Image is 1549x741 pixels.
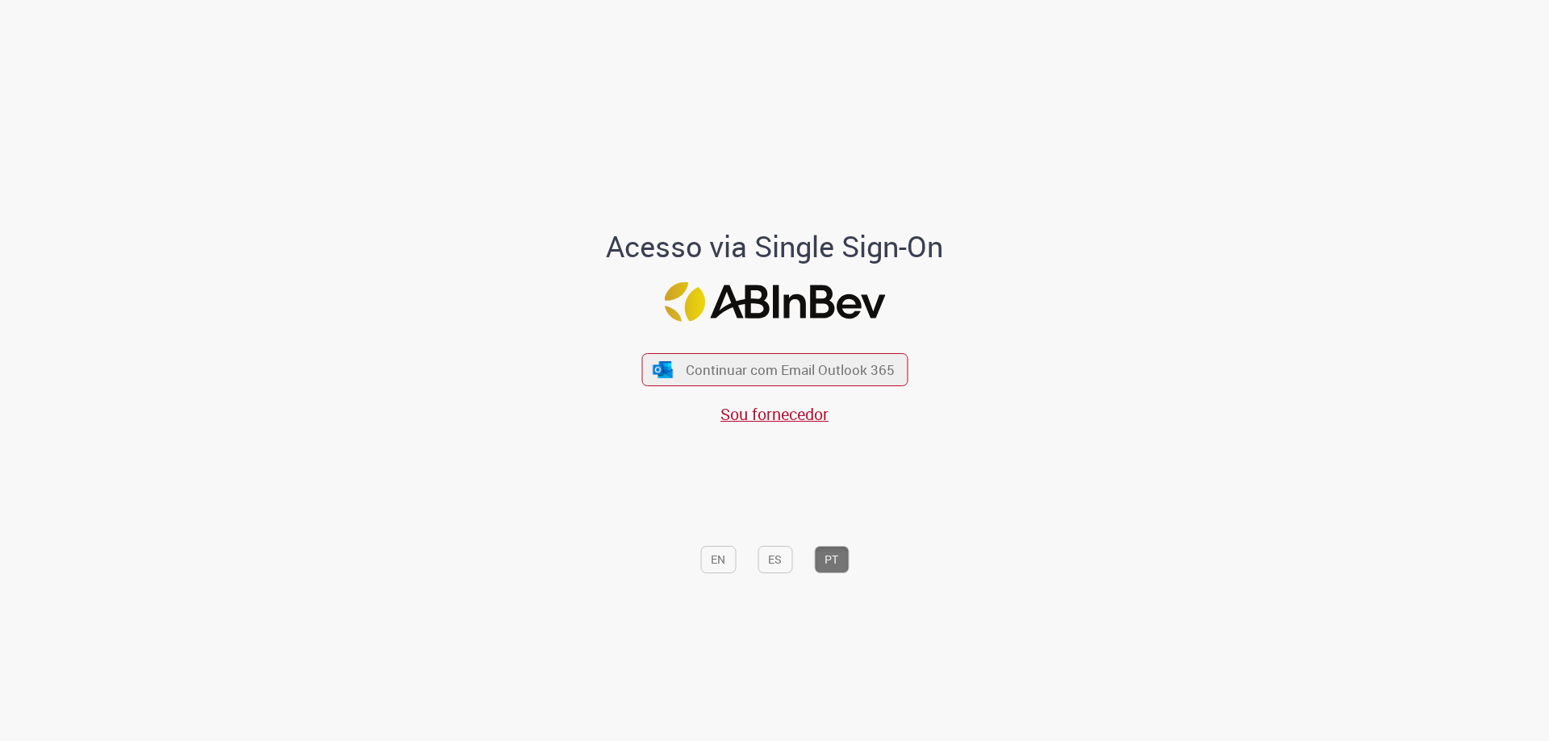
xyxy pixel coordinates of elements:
img: ícone Azure/Microsoft 360 [652,361,674,378]
span: Continuar com Email Outlook 365 [686,360,895,379]
h1: Acesso via Single Sign-On [551,231,999,263]
button: ES [758,546,792,573]
img: Logo ABInBev [664,282,885,322]
button: ícone Azure/Microsoft 360 Continuar com Email Outlook 365 [641,353,908,386]
button: EN [700,546,736,573]
button: PT [814,546,849,573]
a: Sou fornecedor [720,403,829,425]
